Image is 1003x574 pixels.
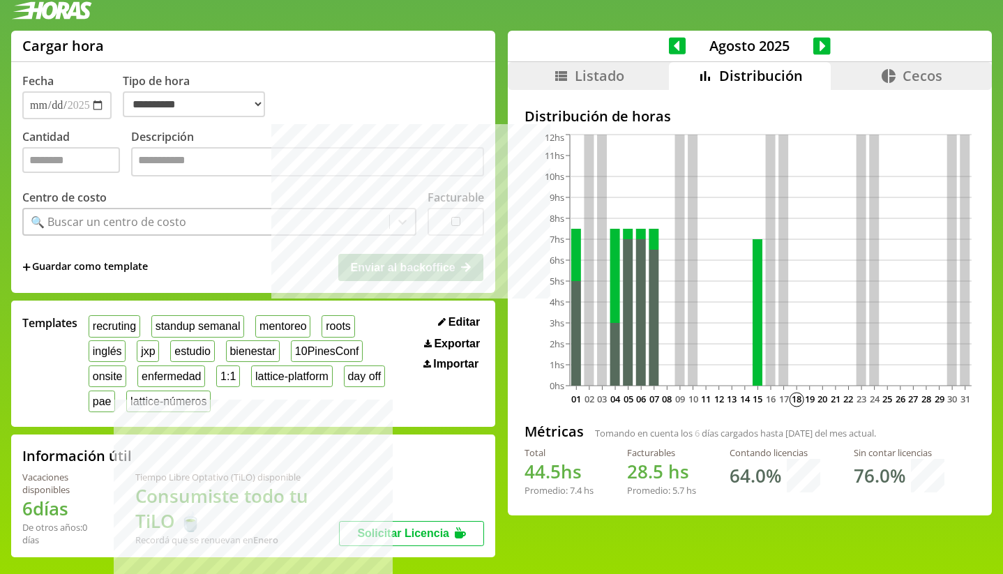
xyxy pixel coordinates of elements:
button: Solicitar Licencia [339,521,484,546]
button: mentoreo [255,315,310,337]
span: Distribución [719,66,803,85]
text: 08 [662,393,672,405]
tspan: 9hs [550,191,564,204]
div: Recordá que se renuevan en [135,534,339,546]
h1: Consumiste todo tu TiLO 🍵 [135,483,339,534]
text: 15 [753,393,762,405]
span: Solicitar Licencia [357,527,449,539]
h2: Distribución de horas [525,107,975,126]
text: 23 [857,393,866,405]
button: onsite [89,365,126,387]
div: Total [525,446,594,459]
text: 16 [766,393,776,405]
button: enfermedad [137,365,205,387]
span: Agosto 2025 [686,36,813,55]
tspan: 7hs [550,233,564,246]
button: inglés [89,340,126,362]
div: Promedio: hs [525,484,594,497]
span: 5.7 [672,484,684,497]
text: 19 [805,393,815,405]
text: 24 [869,393,880,405]
img: logotipo [11,1,92,20]
button: Editar [434,315,484,329]
text: 07 [649,393,659,405]
text: 27 [908,393,918,405]
text: 26 [896,393,905,405]
div: Facturables [627,446,696,459]
text: 04 [610,393,621,405]
tspan: 3hs [550,317,564,329]
text: 10 [688,393,697,405]
span: Templates [22,315,77,331]
span: Cecos [903,66,942,85]
span: 7.4 [570,484,582,497]
text: 05 [623,393,633,405]
span: 6 [695,427,700,439]
div: Vacaciones disponibles [22,471,102,496]
span: Listado [575,66,624,85]
tspan: 5hs [550,275,564,287]
span: Exportar [434,338,480,350]
button: jxp [137,340,159,362]
text: 06 [636,393,646,405]
text: 28 [921,393,931,405]
div: Sin contar licencias [854,446,944,459]
tspan: 4hs [550,296,564,308]
textarea: Descripción [131,147,484,176]
text: 13 [727,393,737,405]
span: Importar [433,358,478,370]
h1: hs [525,459,594,484]
h1: 6 días [22,496,102,521]
text: 25 [882,393,892,405]
tspan: 8hs [550,212,564,225]
tspan: 2hs [550,338,564,350]
tspan: 12hs [545,131,564,144]
div: Tiempo Libre Optativo (TiLO) disponible [135,471,339,483]
button: lattice-platform [251,365,333,387]
text: 30 [947,393,957,405]
h1: hs [627,459,696,484]
tspan: 11hs [545,149,564,162]
label: Fecha [22,73,54,89]
button: recruting [89,315,140,337]
text: 09 [675,393,685,405]
button: 10PinesConf [291,340,363,362]
text: 21 [831,393,840,405]
text: 14 [740,393,751,405]
button: bienestar [226,340,280,362]
span: Tomando en cuenta los días cargados hasta [DATE] del mes actual. [595,427,876,439]
div: De otros años: 0 días [22,521,102,546]
span: 28.5 [627,459,663,484]
h2: Métricas [525,422,584,441]
button: roots [322,315,354,337]
input: Cantidad [22,147,120,173]
button: day off [344,365,385,387]
text: 01 [571,393,581,405]
tspan: 0hs [550,379,564,392]
label: Facturable [428,190,484,205]
text: 12 [714,393,723,405]
span: Editar [448,316,480,328]
label: Tipo de hora [123,73,276,119]
text: 29 [934,393,944,405]
tspan: 1hs [550,358,564,371]
text: 22 [843,393,853,405]
text: 02 [585,393,594,405]
div: 🔍 Buscar un centro de costo [31,214,186,229]
span: +Guardar como template [22,259,148,275]
h2: Información útil [22,446,132,465]
label: Cantidad [22,129,131,180]
div: Contando licencias [730,446,820,459]
text: 17 [778,393,788,405]
h1: 64.0 % [730,463,781,488]
label: Centro de costo [22,190,107,205]
text: 20 [817,393,827,405]
button: estudio [170,340,214,362]
tspan: 10hs [545,170,564,183]
text: 03 [597,393,607,405]
button: lattice-números [126,391,211,412]
text: 11 [701,393,711,405]
button: Exportar [420,337,484,351]
button: standup semanal [151,315,244,337]
h1: Cargar hora [22,36,104,55]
